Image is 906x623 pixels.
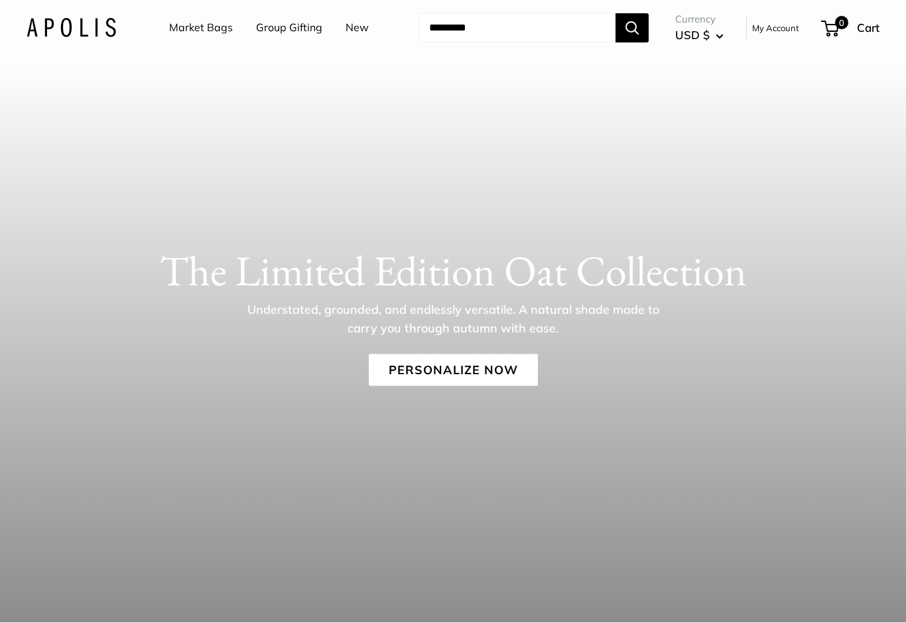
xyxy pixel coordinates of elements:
[256,18,322,38] a: Group Gifting
[369,354,538,386] a: Personalize Now
[675,28,710,42] span: USD $
[752,20,799,36] a: My Account
[27,245,879,296] h1: The Limited Edition Oat Collection
[675,25,724,46] button: USD $
[615,13,649,42] button: Search
[419,13,615,42] input: Search...
[822,17,879,38] a: 0 Cart
[237,301,669,338] p: Understated, grounded, and endlessly versatile. A natural shade made to carry you through autumn ...
[346,18,369,38] a: New
[27,18,116,37] img: Apolis
[169,18,233,38] a: Market Bags
[675,10,724,29] span: Currency
[857,21,879,35] span: Cart
[835,16,848,29] span: 0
